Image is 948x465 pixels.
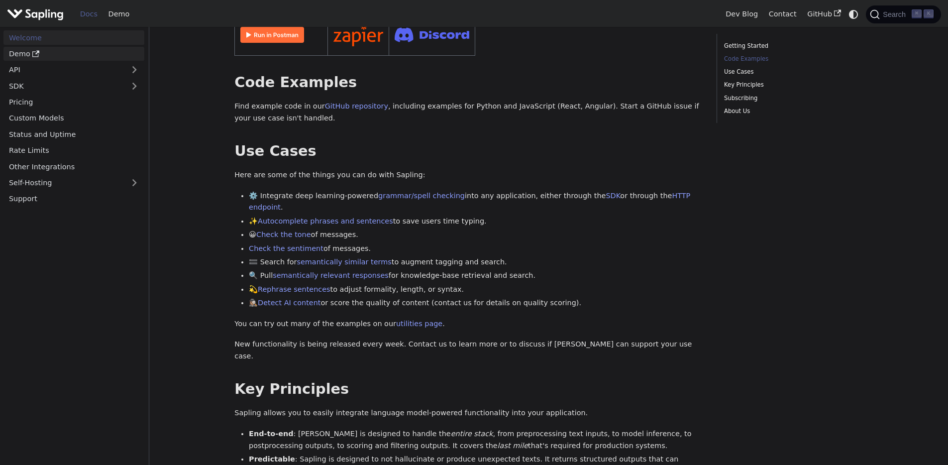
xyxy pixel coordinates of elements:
[103,6,135,22] a: Demo
[256,231,311,238] a: Check the tone
[498,442,528,450] em: last mile
[234,74,702,92] h2: Code Examples
[451,430,493,438] em: entire stack
[912,9,922,18] kbd: ⌘
[249,229,702,241] li: 😀 of messages.
[234,169,702,181] p: Here are some of the things you can do with Sapling:
[3,30,144,45] a: Welcome
[240,27,304,43] img: Run in Postman
[249,190,702,214] li: ⚙️ Integrate deep learning-powered into any application, either through the or through the .
[846,7,861,21] button: Switch between dark and light mode (currently system mode)
[258,217,393,225] a: Autocomplete phrases and sentences
[3,176,144,190] a: Self-Hosting
[724,41,859,51] a: Getting Started
[763,6,802,22] a: Contact
[249,256,702,268] li: 🟰 Search for to augment tagging and search.
[395,24,469,45] img: Join Discord
[924,9,934,18] kbd: K
[273,271,389,279] a: semantically relevant responses
[234,318,702,330] p: You can try out many of the examples on our .
[234,339,702,362] p: New functionality is being released every week. Contact us to learn more or to discuss if [PERSON...
[3,79,124,93] a: SDK
[249,297,702,309] li: 🕵🏽‍♀️ or score the quality of content (contact us for details on quality scoring).
[3,143,144,158] a: Rate Limits
[325,102,388,110] a: GitHub repository
[249,284,702,296] li: 💫 to adjust formality, length, or syntax.
[297,258,391,266] a: semantically similar terms
[249,455,295,463] strong: Predictable
[3,159,144,174] a: Other Integrations
[724,94,859,103] a: Subscribing
[724,80,859,90] a: Key Principles
[234,101,702,124] p: Find example code in our , including examples for Python and JavaScript (React, Angular). Start a...
[234,142,702,160] h2: Use Cases
[880,10,912,18] span: Search
[724,54,859,64] a: Code Examples
[3,127,144,141] a: Status and Uptime
[720,6,763,22] a: Dev Blog
[3,47,144,61] a: Demo
[802,6,846,22] a: GitHub
[3,192,144,206] a: Support
[258,299,320,307] a: Detect AI content
[3,111,144,125] a: Custom Models
[249,430,293,438] strong: End-to-end
[724,107,859,116] a: About Us
[249,243,702,255] li: of messages.
[234,407,702,419] p: Sapling allows you to easily integrate language model-powered functionality into your application.
[7,7,67,21] a: Sapling.ai
[249,428,702,452] li: : [PERSON_NAME] is designed to handle the , from preprocessing text inputs, to model inference, t...
[258,285,330,293] a: Rephrase sentences
[3,63,124,77] a: API
[75,6,103,22] a: Docs
[333,23,383,46] img: Connect in Zapier
[396,320,442,328] a: utilities page
[378,192,465,200] a: grammar/spell checking
[234,380,702,398] h2: Key Principles
[249,216,702,228] li: ✨ to save users time typing.
[249,244,323,252] a: Check the sentiment
[3,95,144,110] a: Pricing
[724,67,859,77] a: Use Cases
[7,7,64,21] img: Sapling.ai
[124,79,144,93] button: Expand sidebar category 'SDK'
[124,63,144,77] button: Expand sidebar category 'API'
[866,5,941,23] button: Search (Command+K)
[249,270,702,282] li: 🔍 Pull for knowledge-base retrieval and search.
[606,192,620,200] a: SDK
